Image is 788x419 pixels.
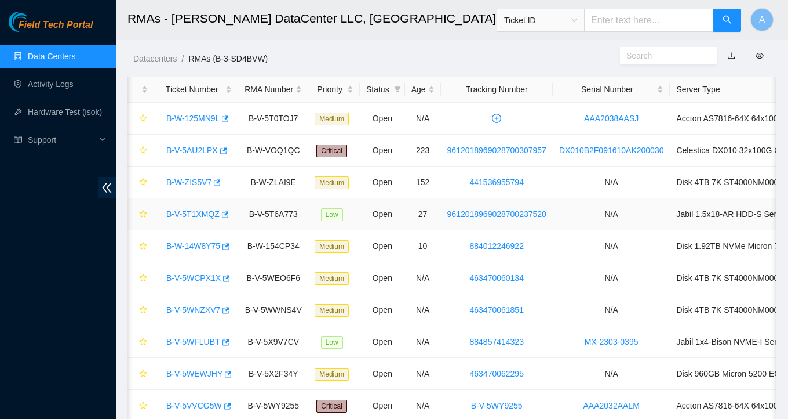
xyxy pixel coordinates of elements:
[139,146,147,156] span: star
[238,326,308,358] td: B-V-5X9V7CV
[316,145,347,157] span: Critical
[166,401,222,410] a: B-V-5VVCG5W
[134,173,148,192] button: star
[470,273,524,283] a: 463470060134
[360,167,405,198] td: Open
[238,230,308,262] td: B-W-154CP34
[166,273,221,283] a: B-V-5WCPX1X
[366,83,389,96] span: Status
[28,80,74,89] a: Activity Logs
[321,336,343,349] span: Low
[713,9,741,32] button: search
[166,369,222,378] a: B-V-5WEWJHY
[133,54,177,63] a: Datacenters
[723,15,732,26] span: search
[626,49,702,62] input: Search
[718,46,744,65] button: download
[19,20,93,31] span: Field Tech Portal
[134,396,148,415] button: star
[238,358,308,390] td: B-V-5X2F34Y
[470,305,524,315] a: 463470061851
[488,114,505,123] span: plus-circle
[139,242,147,251] span: star
[447,146,546,155] a: 9612018969028700307957
[134,109,148,128] button: star
[405,326,441,358] td: N/A
[470,178,524,187] a: 441536955794
[166,114,220,123] a: B-W-125MN9L
[166,305,220,315] a: B-V-5WNZXV7
[238,135,308,167] td: B-W-VOQ1QC
[238,198,308,230] td: B-V-5T6A773
[405,198,441,230] td: 27
[238,294,308,326] td: B-V-5WWNS4V
[584,114,639,123] a: AAA2038AASJ
[405,262,441,294] td: N/A
[315,176,349,189] span: Medium
[134,205,148,223] button: star
[470,337,524,346] a: 884857414323
[360,326,405,358] td: Open
[315,113,349,125] span: Medium
[405,167,441,198] td: 152
[28,128,96,151] span: Support
[9,12,59,32] img: Akamai Technologies
[394,86,401,93] span: filter
[139,274,147,283] span: star
[139,114,147,124] span: star
[447,209,546,219] a: 9612018969028700237520
[727,51,735,60] a: download
[360,358,405,390] td: Open
[238,262,308,294] td: B-V-5WEO6F6
[553,358,670,390] td: N/A
[360,135,405,167] td: Open
[405,358,441,390] td: N/A
[360,262,405,294] td: Open
[134,364,148,383] button: star
[139,338,147,347] span: star
[166,241,220,251] a: B-W-14W8Y75
[134,333,148,351] button: star
[166,178,211,187] a: B-W-ZIS5V7
[321,208,343,221] span: Low
[139,402,147,411] span: star
[584,9,714,32] input: Enter text here...
[585,337,639,346] a: MX-2303-0395
[166,146,218,155] a: B-V-5AU2LPX
[238,103,308,135] td: B-V-5T0TOJ7
[392,81,403,98] span: filter
[139,210,147,219] span: star
[405,103,441,135] td: N/A
[139,178,147,187] span: star
[405,135,441,167] td: 223
[238,167,308,198] td: B-W-ZLAI9E
[360,230,405,262] td: Open
[315,272,349,285] span: Medium
[553,167,670,198] td: N/A
[139,370,147,379] span: star
[315,368,349,381] span: Medium
[360,198,405,230] td: Open
[315,240,349,253] span: Medium
[134,237,148,255] button: star
[583,401,640,410] a: AAA2032AALM
[471,401,523,410] a: B-V-5WY9255
[315,304,349,317] span: Medium
[756,52,764,60] span: eye
[553,262,670,294] td: N/A
[28,107,102,117] a: Hardware Test (isok)
[360,103,405,135] td: Open
[9,21,93,36] a: Akamai TechnologiesField Tech Portal
[134,301,148,319] button: star
[28,52,75,61] a: Data Centers
[139,306,147,315] span: star
[134,141,148,160] button: star
[405,230,441,262] td: 10
[504,12,577,29] span: Ticket ID
[98,177,116,198] span: double-left
[14,136,22,144] span: read
[470,241,524,251] a: 884012246922
[750,8,774,31] button: A
[470,369,524,378] a: 463470062295
[134,269,148,287] button: star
